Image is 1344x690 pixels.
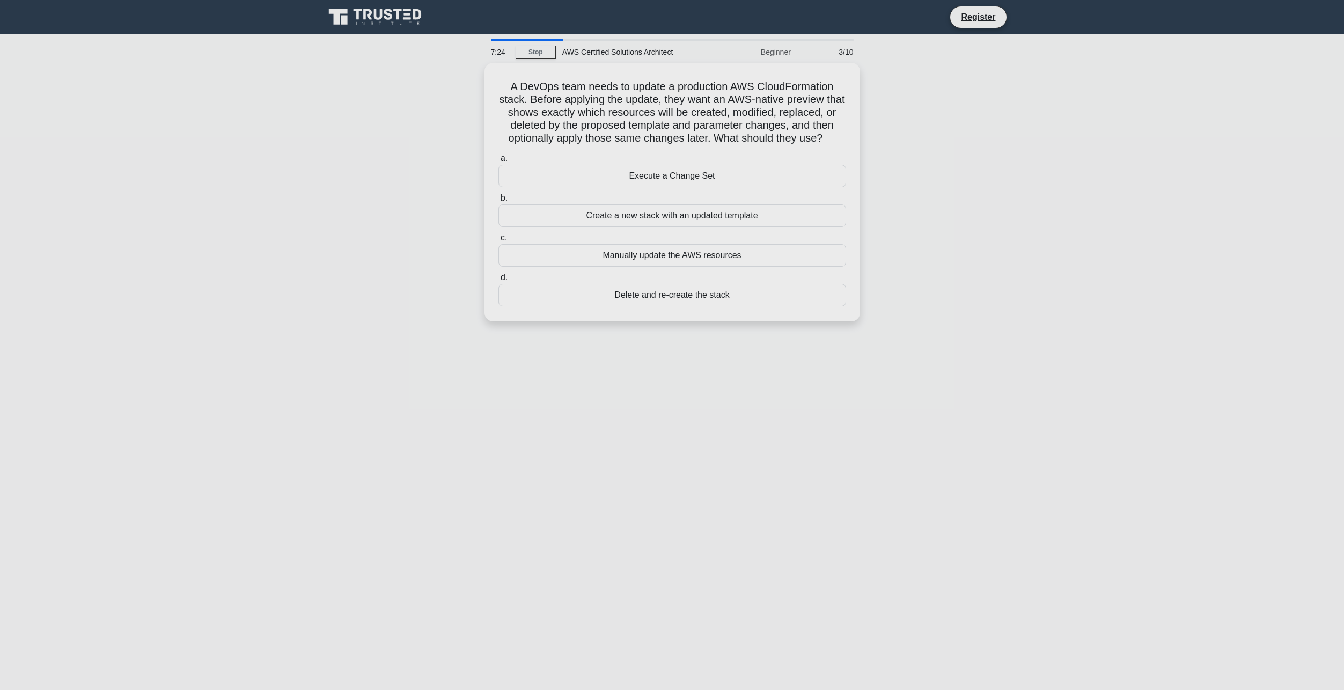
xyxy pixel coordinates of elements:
h5: A DevOps team needs to update a production AWS CloudFormation stack. Before applying the update, ... [497,80,847,145]
span: b. [501,193,508,202]
a: Stop [516,46,556,59]
div: Delete and re-create the stack [498,284,846,306]
span: d. [501,273,508,282]
div: Manually update the AWS resources [498,244,846,267]
div: AWS Certified Solutions Architect [556,41,703,63]
div: Execute a Change Set [498,165,846,187]
span: a. [501,153,508,163]
div: 7:24 [484,41,516,63]
span: c. [501,233,507,242]
div: 3/10 [797,41,860,63]
a: Register [954,10,1002,24]
div: Beginner [703,41,797,63]
div: Create a new stack with an updated template [498,204,846,227]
